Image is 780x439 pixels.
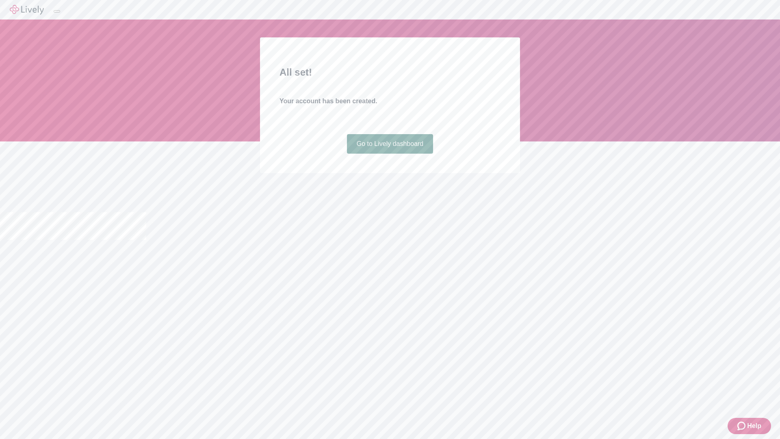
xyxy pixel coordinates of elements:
[279,65,500,80] h2: All set!
[737,421,747,431] svg: Zendesk support icon
[728,418,771,434] button: Zendesk support iconHelp
[54,10,60,13] button: Log out
[10,5,44,15] img: Lively
[747,421,761,431] span: Help
[347,134,433,154] a: Go to Lively dashboard
[279,96,500,106] h4: Your account has been created.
